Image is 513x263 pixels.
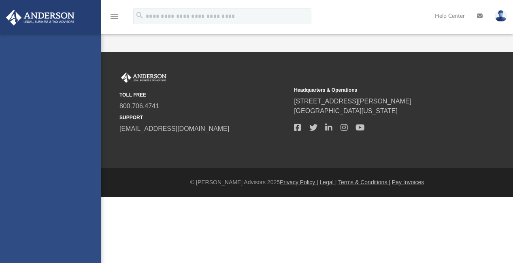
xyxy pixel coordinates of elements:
[320,179,337,185] a: Legal |
[119,125,229,132] a: [EMAIL_ADDRESS][DOMAIN_NAME]
[109,15,119,21] a: menu
[135,11,144,20] i: search
[294,107,398,114] a: [GEOGRAPHIC_DATA][US_STATE]
[392,179,424,185] a: Pay Invoices
[119,72,168,83] img: Anderson Advisors Platinum Portal
[338,179,390,185] a: Terms & Conditions |
[280,179,318,185] a: Privacy Policy |
[495,10,507,22] img: User Pic
[119,103,159,109] a: 800.706.4741
[119,114,288,121] small: SUPPORT
[294,98,411,105] a: [STREET_ADDRESS][PERSON_NAME]
[119,91,288,99] small: TOLL FREE
[294,86,463,94] small: Headquarters & Operations
[4,10,77,25] img: Anderson Advisors Platinum Portal
[101,178,513,187] div: © [PERSON_NAME] Advisors 2025
[109,11,119,21] i: menu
